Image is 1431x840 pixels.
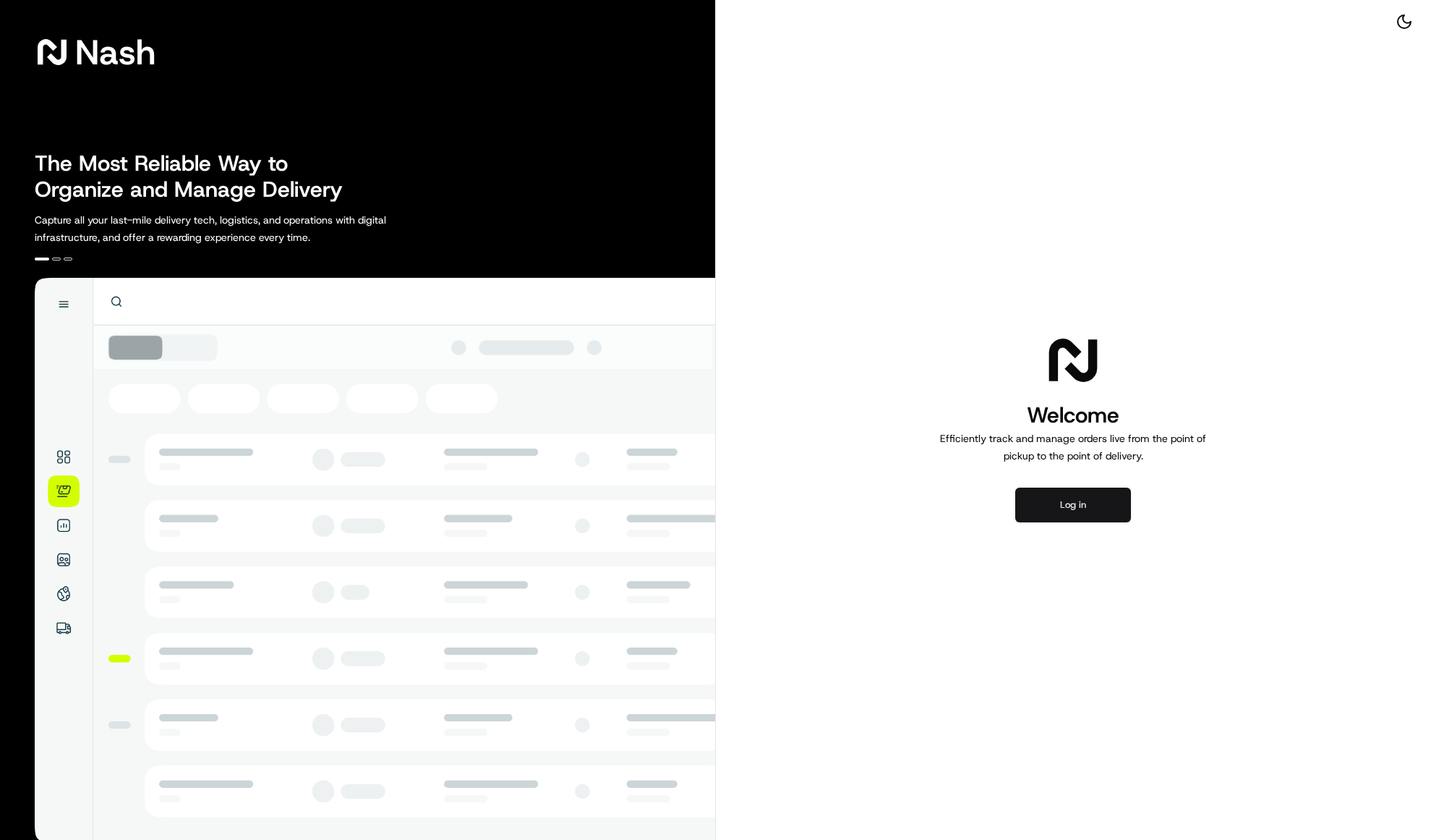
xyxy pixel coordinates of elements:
span: Nash [75,38,155,67]
p: Capture all your last-mile delivery tech, logistics, and operations with digital infrastructure, ... [35,211,451,246]
h2: The Most Reliable Way to Organize and Manage Delivery [35,150,359,203]
button: Log in [1015,488,1131,522]
p: Efficiently track and manage orders live from the point of pickup to the point of delivery. [934,430,1212,464]
h1: Welcome [934,401,1212,430]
